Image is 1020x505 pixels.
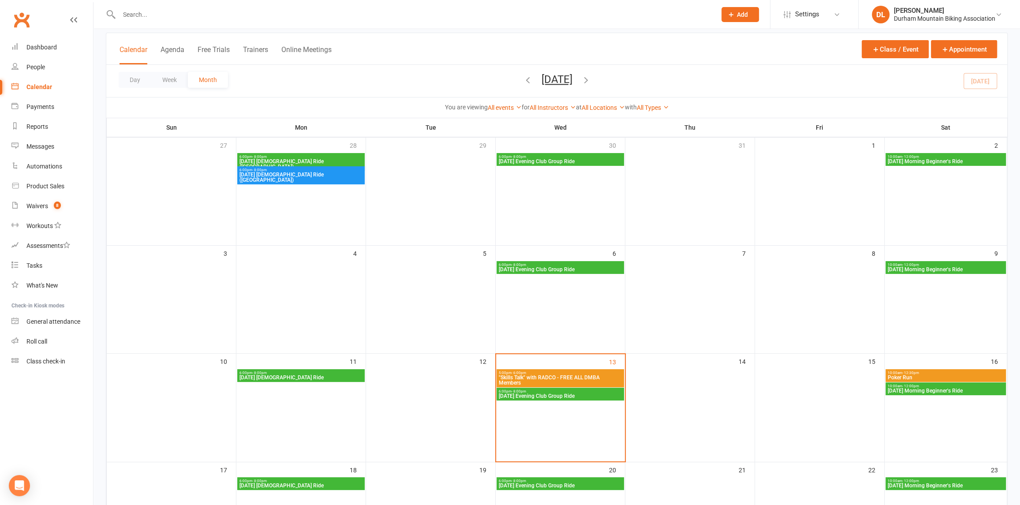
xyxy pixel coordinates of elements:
[902,371,919,375] span: - 12:30pm
[26,143,54,150] div: Messages
[11,196,93,216] a: Waivers 8
[872,246,884,260] div: 8
[11,137,93,157] a: Messages
[479,138,495,152] div: 29
[11,312,93,332] a: General attendance kiosk mode
[26,222,53,229] div: Workouts
[26,242,70,249] div: Assessments
[11,117,93,137] a: Reports
[795,4,819,24] span: Settings
[498,263,622,267] span: 6:00pm
[994,138,1007,152] div: 2
[991,462,1007,477] div: 23
[119,72,151,88] button: Day
[26,163,62,170] div: Automations
[26,103,54,110] div: Payments
[576,104,582,111] strong: at
[239,172,363,183] span: [DATE] [DEMOGRAPHIC_DATA] Ride ([GEOGRAPHIC_DATA])
[239,483,363,488] span: [DATE] [DEMOGRAPHIC_DATA] Ride
[26,318,80,325] div: General attendance
[902,479,919,483] span: - 12:00pm
[737,11,748,18] span: Add
[512,371,526,375] span: - 6:00pm
[902,155,919,159] span: - 12:00pm
[512,479,526,483] span: - 8:00pm
[9,475,30,496] div: Open Intercom Messenger
[739,354,755,368] div: 14
[498,479,622,483] span: 6:00pm
[931,40,997,58] button: Appointment
[613,246,625,260] div: 6
[252,155,267,159] span: - 8:00pm
[887,155,1004,159] span: 10:00am
[887,375,1004,380] span: Poker Run
[496,118,625,137] th: Wed
[902,263,919,267] span: - 12:00pm
[721,7,759,22] button: Add
[54,202,61,209] span: 8
[530,104,576,111] a: All Instructors
[609,354,625,369] div: 13
[11,97,93,117] a: Payments
[26,282,58,289] div: What's New
[220,462,236,477] div: 17
[445,104,488,111] strong: You are viewing
[26,123,48,130] div: Reports
[887,388,1004,393] span: [DATE] Morning Beginner's Ride
[498,371,622,375] span: 5:00pm
[625,104,637,111] strong: with
[887,479,1004,483] span: 10:00am
[252,371,267,375] span: - 8:00pm
[868,462,884,477] div: 22
[542,73,572,86] button: [DATE]
[151,72,188,88] button: Week
[885,118,1007,137] th: Sat
[161,45,184,64] button: Agenda
[11,157,93,176] a: Automations
[625,118,755,137] th: Thu
[498,375,622,385] span: "Skills Talk" with RADCO - FREE ALL DMBA Members
[887,371,1004,375] span: 10:00am
[239,375,363,380] span: [DATE] [DEMOGRAPHIC_DATA] Ride
[220,138,236,152] div: 27
[512,389,526,393] span: - 8:00pm
[26,83,52,90] div: Calendar
[894,7,995,15] div: [PERSON_NAME]
[11,236,93,256] a: Assessments
[868,354,884,368] div: 15
[350,138,366,152] div: 28
[902,384,919,388] span: - 12:00pm
[498,483,622,488] span: [DATE] Evening Club Group Ride
[479,462,495,477] div: 19
[872,6,889,23] div: DL
[198,45,230,64] button: Free Trials
[252,479,267,483] span: - 8:00pm
[872,138,884,152] div: 1
[483,246,495,260] div: 5
[239,159,363,169] span: [DATE] [DEMOGRAPHIC_DATA] Ride ([GEOGRAPHIC_DATA])
[26,64,45,71] div: People
[887,384,1004,388] span: 10:00am
[252,168,267,172] span: - 8:00pm
[26,338,47,345] div: Roll call
[512,263,526,267] span: - 8:00pm
[739,138,755,152] div: 31
[991,354,1007,368] div: 16
[488,104,522,111] a: All events
[637,104,669,111] a: All Types
[239,479,363,483] span: 6:00pm
[107,118,236,137] th: Sun
[11,77,93,97] a: Calendar
[188,72,228,88] button: Month
[11,332,93,352] a: Roll call
[498,393,622,399] span: [DATE] Evening Club Group Ride
[11,9,33,31] a: Clubworx
[498,159,622,164] span: [DATE] Evening Club Group Ride
[498,155,622,159] span: 6:00pm
[350,354,366,368] div: 11
[498,389,622,393] span: 6:00pm
[11,216,93,236] a: Workouts
[742,246,755,260] div: 7
[11,176,93,196] a: Product Sales
[26,202,48,209] div: Waivers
